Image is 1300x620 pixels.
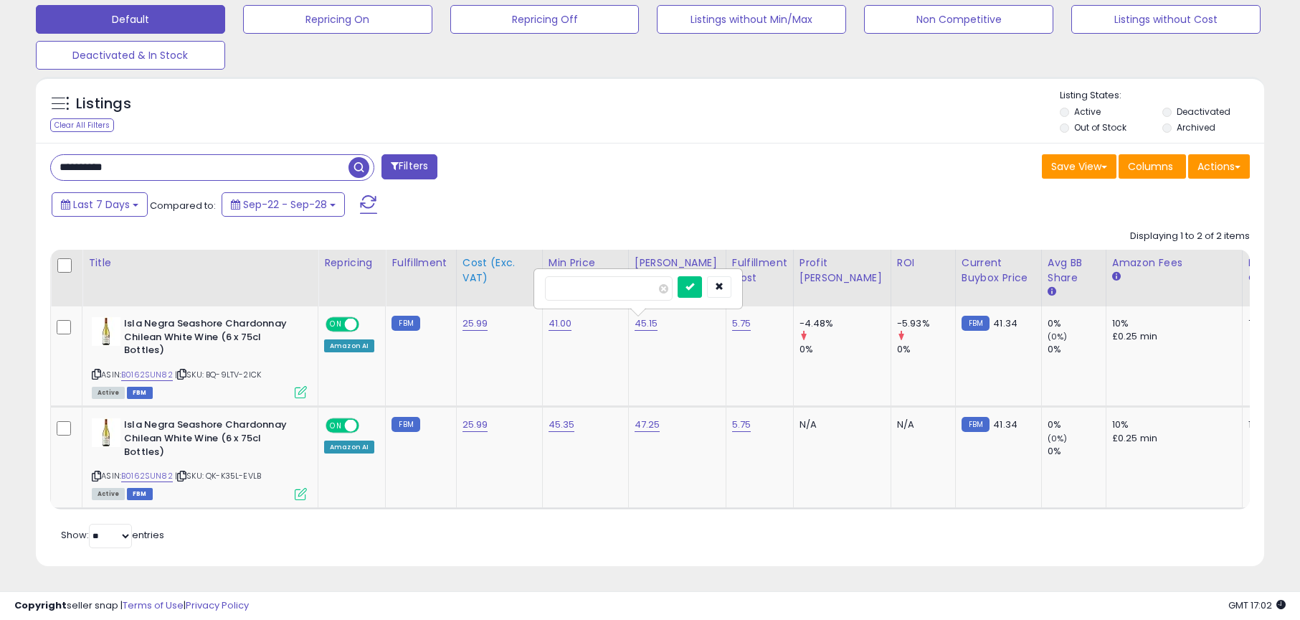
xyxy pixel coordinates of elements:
[1112,255,1236,271] div: Amazon Fees
[392,316,419,331] small: FBM
[1248,317,1293,330] div: 7
[324,255,379,271] div: Repricing
[357,420,380,432] span: OFF
[327,420,345,432] span: ON
[1248,255,1298,286] div: Fulfillable Quantity
[897,343,955,356] div: 0%
[1188,154,1250,179] button: Actions
[92,418,120,447] img: 31is+a4j5gL._SL40_.jpg
[175,369,261,380] span: | SKU: BQ-9LTV-2ICK
[92,317,120,346] img: 31is+a4j5gL._SL40_.jpg
[186,598,249,612] a: Privacy Policy
[450,5,640,34] button: Repricing Off
[1048,286,1056,299] small: Avg BB Share.
[124,418,298,462] b: Isla Negra Seashore Chardonnay Chilean White Wine (6 x 75cl Bottles)
[1048,418,1106,431] div: 0%
[635,316,658,331] a: 45.15
[1112,317,1231,330] div: 10%
[1048,433,1068,444] small: (0%)
[993,418,1017,431] span: 41.34
[1048,343,1106,356] div: 0%
[732,316,751,331] a: 5.75
[14,599,249,613] div: seller snap | |
[92,418,307,498] div: ASIN:
[127,488,153,500] span: FBM
[124,317,298,361] b: Isla Negra Seashore Chardonnay Chilean White Wine (6 x 75cl Bottles)
[1112,330,1231,343] div: £0.25 min
[324,441,374,454] div: Amazon AI
[549,418,575,432] a: 45.35
[635,418,660,432] a: 47.25
[1112,271,1121,283] small: Amazon Fees.
[50,118,114,132] div: Clear All Filters
[52,192,148,217] button: Last 7 Days
[392,417,419,432] small: FBM
[732,255,787,286] div: Fulfillment Cost
[635,255,720,271] div: [PERSON_NAME]
[381,154,437,179] button: Filters
[1119,154,1186,179] button: Columns
[36,41,225,70] button: Deactivated & In Stock
[549,255,622,271] div: Min Price
[324,339,374,352] div: Amazon AI
[92,488,125,500] span: All listings currently available for purchase on Amazon
[92,387,125,399] span: All listings currently available for purchase on Amazon
[175,470,261,482] span: | SKU: QK-K35L-EVLB
[462,255,536,286] div: Cost (Exc. VAT)
[121,470,173,482] a: B0162SUN82
[462,418,488,432] a: 25.99
[800,255,885,286] div: Profit [PERSON_NAME]
[1048,331,1068,342] small: (0%)
[732,418,751,432] a: 5.75
[897,317,955,330] div: -5.93%
[800,317,891,330] div: -4.48%
[962,417,990,432] small: FBM
[657,5,846,34] button: Listings without Min/Max
[222,192,345,217] button: Sep-22 - Sep-28
[1248,418,1293,431] div: 1
[121,369,173,381] a: B0162SUN82
[1112,432,1231,445] div: £0.25 min
[1177,121,1215,133] label: Archived
[92,317,307,397] div: ASIN:
[962,316,990,331] small: FBM
[462,316,488,331] a: 25.99
[123,598,184,612] a: Terms of Use
[1228,598,1286,612] span: 2025-10-7 17:02 GMT
[61,528,164,542] span: Show: entries
[1128,159,1173,174] span: Columns
[1048,445,1106,458] div: 0%
[73,197,130,212] span: Last 7 Days
[76,94,131,114] h5: Listings
[1112,418,1231,431] div: 10%
[392,255,450,271] div: Fulfillment
[88,255,312,271] div: Title
[897,418,944,431] div: N/A
[327,319,345,331] span: ON
[357,319,380,331] span: OFF
[1074,121,1126,133] label: Out of Stock
[1074,105,1101,118] label: Active
[150,199,216,212] span: Compared to:
[1048,255,1100,286] div: Avg BB Share
[800,418,880,431] div: N/A
[962,255,1035,286] div: Current Buybox Price
[993,316,1017,330] span: 41.34
[1177,105,1230,118] label: Deactivated
[1060,89,1264,103] p: Listing States:
[127,387,153,399] span: FBM
[800,343,891,356] div: 0%
[14,598,67,612] strong: Copyright
[1042,154,1116,179] button: Save View
[1071,5,1261,34] button: Listings without Cost
[1048,317,1106,330] div: 0%
[1130,230,1250,243] div: Displaying 1 to 2 of 2 items
[864,5,1053,34] button: Non Competitive
[243,197,327,212] span: Sep-22 - Sep-28
[243,5,432,34] button: Repricing On
[897,255,949,271] div: ROI
[36,5,225,34] button: Default
[549,316,572,331] a: 41.00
